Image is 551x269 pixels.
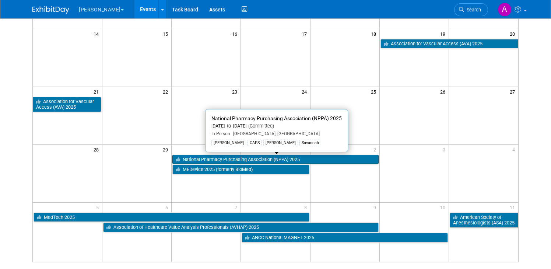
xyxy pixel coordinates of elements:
span: 26 [439,87,449,96]
span: 3 [442,145,449,154]
img: ExhibitDay [32,6,69,14]
span: 17 [301,29,310,38]
a: American Society of Anesthesiologists (ASA) 2025 [450,213,518,228]
div: [PERSON_NAME] [263,140,298,146]
span: 20 [509,29,518,38]
a: National Pharmacy Purchasing Association (NPPA) 2025 [172,155,379,164]
span: 11 [509,203,518,212]
div: CAPS [248,140,262,146]
span: 28 [93,145,102,154]
span: 22 [162,87,171,96]
div: [PERSON_NAME] [211,140,246,146]
a: Association for Vascular Access (AVA) 2025 [33,97,101,112]
span: 10 [439,203,449,212]
span: [GEOGRAPHIC_DATA], [GEOGRAPHIC_DATA] [230,131,320,136]
a: Association of Healthcare Value Analysis Professionals (AVHAP) 2025 [103,223,379,232]
span: 2 [373,145,379,154]
span: 9 [373,203,379,212]
div: [DATE] to [DATE] [211,123,342,129]
span: 4 [512,145,518,154]
span: 16 [231,29,241,38]
span: National Pharmacy Purchasing Association (NPPA) 2025 [211,115,342,121]
span: 21 [93,87,102,96]
span: In-Person [211,131,230,136]
a: Association for Vascular Access (AVA) 2025 [380,39,518,49]
a: MEDevice 2025 (formerly BioMed) [172,165,309,174]
span: 5 [95,203,102,212]
span: (Committed) [246,123,274,129]
a: ANCC National MAGNET 2025 [242,233,448,242]
span: 14 [93,29,102,38]
span: 19 [439,29,449,38]
span: 25 [370,87,379,96]
span: 23 [231,87,241,96]
span: 29 [162,145,171,154]
span: 7 [234,203,241,212]
span: 6 [165,203,171,212]
span: 24 [301,87,310,96]
div: Savannah [299,140,321,146]
span: 18 [370,29,379,38]
a: Search [454,3,488,16]
span: 8 [303,203,310,212]
span: 27 [509,87,518,96]
a: MedTech 2025 [34,213,309,222]
span: Search [464,7,481,13]
img: Aaron Evans [498,3,512,17]
span: 15 [162,29,171,38]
